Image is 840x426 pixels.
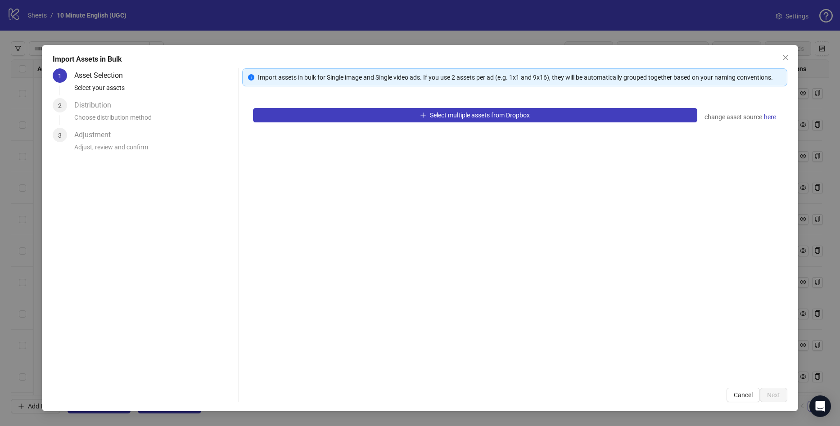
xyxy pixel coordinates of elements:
span: here [764,112,776,122]
span: close [782,54,789,61]
span: 1 [58,72,62,80]
div: change asset source [705,112,777,122]
span: 2 [58,102,62,109]
div: Asset Selection [74,68,130,83]
div: Import Assets in Bulk [53,54,787,65]
button: Close [778,50,793,65]
div: Distribution [74,98,118,112]
button: Cancel [727,388,760,402]
div: Choose distribution method [74,112,235,128]
div: Adjust, review and confirm [74,142,235,157]
span: info-circle [248,74,254,81]
span: 3 [58,132,62,139]
button: Select multiple assets from Dropbox [253,108,697,122]
span: Select multiple assets from Dropbox [430,112,530,119]
span: Cancel [734,391,753,399]
span: plus [420,112,426,118]
button: Next [760,388,787,402]
div: Import assets in bulk for Single image and Single video ads. If you use 2 assets per ad (e.g. 1x1... [258,72,781,82]
div: Open Intercom Messenger [809,395,831,417]
div: Adjustment [74,128,118,142]
div: Select your assets [74,83,235,98]
a: here [763,112,777,122]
